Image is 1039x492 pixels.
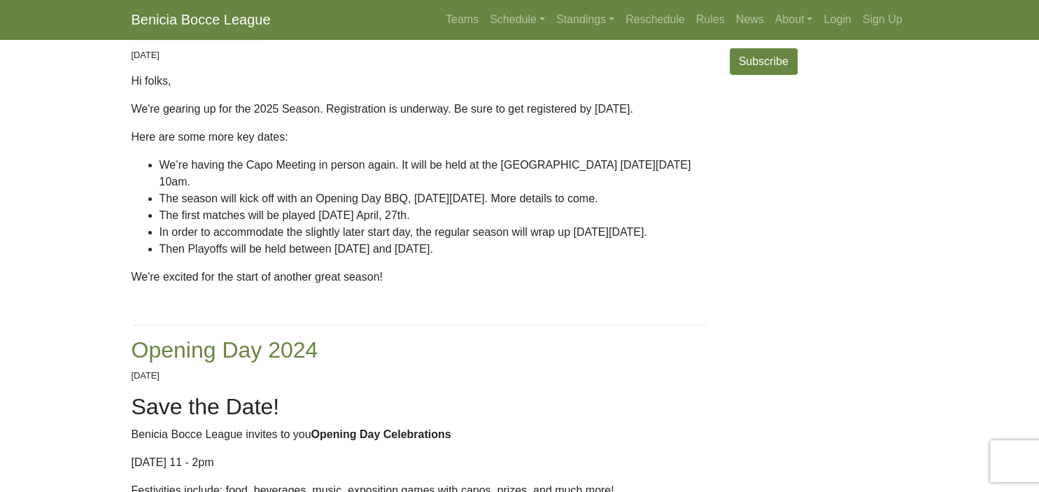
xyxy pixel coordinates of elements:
a: Schedule [484,6,551,34]
p: Hi folks, [132,73,709,90]
li: The first matches will be played [DATE] April, 27th. [160,207,709,224]
li: Then Playoffs will be held between [DATE] and [DATE]. [160,241,709,258]
p: [DATE] [132,369,709,382]
a: News [730,6,770,34]
li: In order to accommodate the slightly later start day, the regular season will wrap up [DATE][DATE]. [160,224,709,241]
a: Login [818,6,856,34]
a: Sign Up [857,6,908,34]
p: We're excited for the start of another great season! [132,269,709,286]
a: Teams [440,6,484,34]
li: The season will kick off with an Opening Day BBQ, [DATE][DATE]. More details to come. [160,190,709,207]
a: About [770,6,819,34]
p: Benicia Bocce League invites to you [132,426,709,443]
a: Standings [551,6,620,34]
button: Subscribe [730,48,798,75]
p: [DATE] 11 - 2pm [132,454,709,471]
a: Benicia Bocce League [132,6,271,34]
li: We’re having the Capo Meeting in person again. It will be held at the [GEOGRAPHIC_DATA] [DATE][DA... [160,157,709,190]
a: Opening Day 2024 [132,337,318,363]
p: [DATE] [132,48,709,62]
p: Here are some more key dates: [132,129,709,146]
b: Opening Day Celebrations [311,428,451,440]
a: Rules [691,6,730,34]
a: Reschedule [620,6,691,34]
p: We're gearing up for the 2025 Season. Registration is underway. Be sure to get registered by [DATE]. [132,101,709,118]
h2: Save the Date! [132,393,709,420]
